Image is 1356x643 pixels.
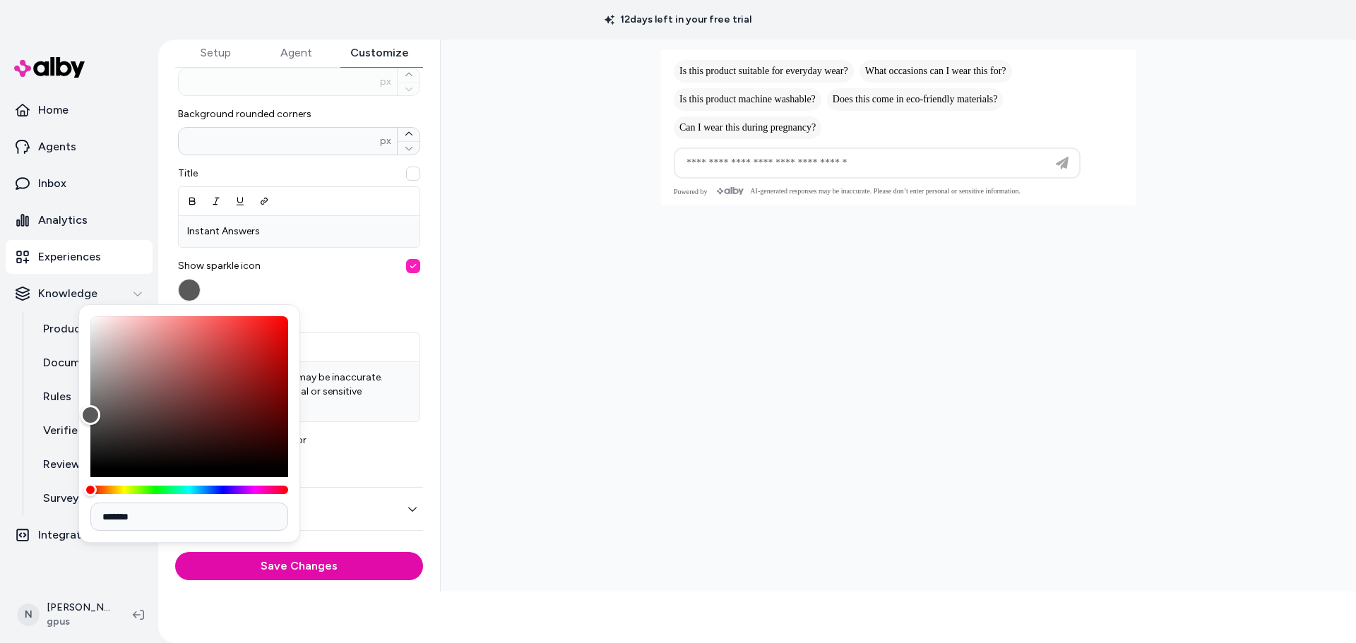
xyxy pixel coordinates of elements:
input: Max height (mobile) px [179,75,380,89]
p: Integrations [38,527,103,543]
span: px [380,134,391,148]
p: Inbox [38,175,66,192]
p: Knowledge [38,285,97,302]
a: Experiences [6,240,153,274]
button: Background rounded cornerspx [398,128,420,141]
img: alby Logo [14,57,85,78]
span: Show sparkle icon [178,259,420,273]
span: Title [178,167,420,181]
a: Reviews [29,447,153,481]
p: Verified Q&As [43,422,117,439]
span: Background rounded corners [178,107,420,121]
a: Survey Questions [29,481,153,515]
p: Rules [43,388,71,405]
div: Color [90,316,288,469]
button: Background rounded cornerspx [398,141,420,155]
p: Reviews [43,456,86,473]
p: Home [38,102,69,119]
button: Save Changes [175,552,423,580]
p: Instant Answers [187,224,411,239]
button: Knowledge [6,277,153,311]
p: Experiences [38,248,101,265]
p: Agents [38,138,76,155]
span: gpus [47,615,110,629]
a: Analytics [6,203,153,237]
button: Italic (Ctrl+U) [204,188,228,214]
a: Products [29,312,153,346]
button: Max height (mobile) px [398,82,420,96]
p: Products [43,320,91,337]
span: N [17,603,40,626]
p: 12 days left in your free trial [596,13,760,27]
button: Max height (mobile) px [398,68,420,82]
p: [PERSON_NAME] [47,601,110,615]
button: Bold (Ctrl+B) [180,188,204,214]
button: N[PERSON_NAME]gpus [8,592,121,637]
button: Underline (Ctrl+I) [228,188,252,214]
div: Hue [90,486,288,494]
button: Link [252,188,276,214]
a: Integrations [6,518,153,552]
a: Rules [29,380,153,414]
button: Setup [175,39,256,67]
a: Home [6,93,153,127]
button: Agent [256,39,336,67]
p: Analytics [38,212,88,229]
a: Agents [6,130,153,164]
a: Inbox [6,167,153,200]
p: Survey Questions [43,490,136,507]
a: Documents [29,346,153,380]
input: Background rounded cornerspx [179,134,380,148]
span: px [380,75,391,89]
button: Customize [336,39,423,67]
a: Verified Q&As [29,414,153,447]
p: Documents [43,354,103,371]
